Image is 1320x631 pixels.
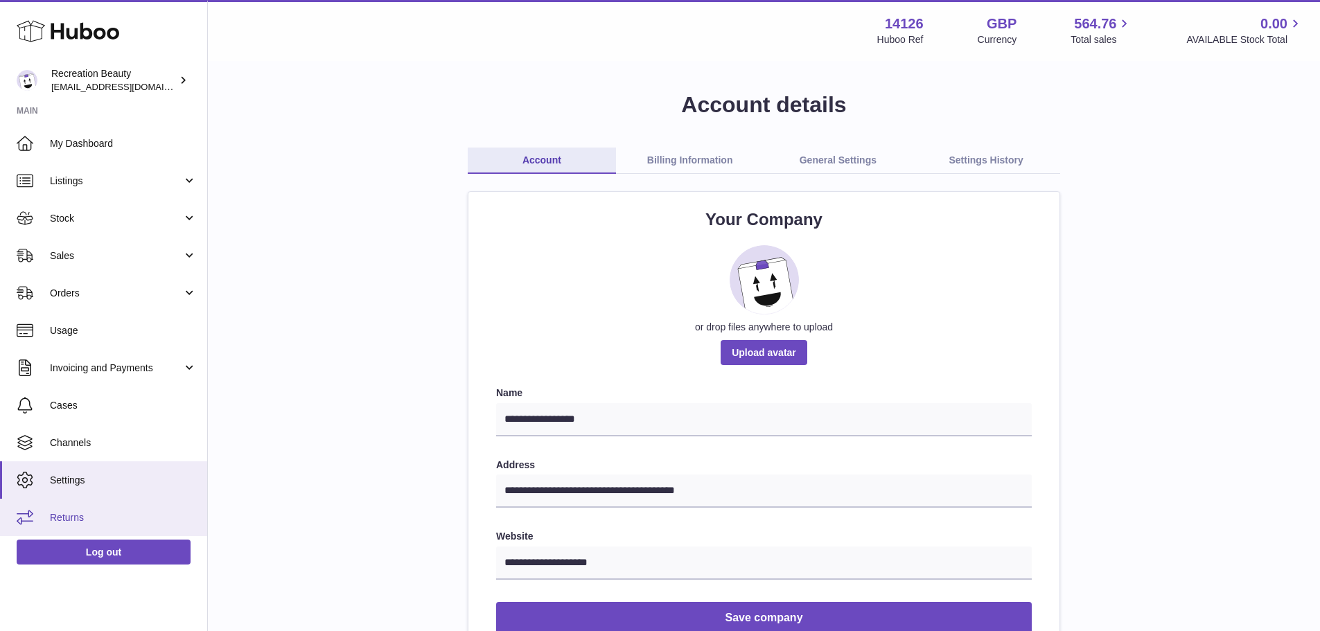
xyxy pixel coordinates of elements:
[1186,15,1303,46] a: 0.00 AVAILABLE Stock Total
[50,511,197,524] span: Returns
[468,148,616,174] a: Account
[50,399,197,412] span: Cases
[764,148,913,174] a: General Settings
[496,530,1032,543] label: Website
[17,70,37,91] img: internalAdmin-14126@internal.huboo.com
[730,245,799,314] img: placeholder_image.svg
[496,321,1032,334] div: or drop files anywhere to upload
[885,15,924,33] strong: 14126
[877,33,924,46] div: Huboo Ref
[496,208,1032,231] h2: Your Company
[912,148,1060,174] a: Settings History
[50,175,182,188] span: Listings
[51,67,176,94] div: Recreation Beauty
[50,324,197,337] span: Usage
[50,212,182,225] span: Stock
[50,249,182,263] span: Sales
[230,90,1298,120] h1: Account details
[496,459,1032,472] label: Address
[1260,15,1287,33] span: 0.00
[496,386,1032,400] label: Name
[51,81,204,92] span: [EMAIL_ADDRESS][DOMAIN_NAME]
[1186,33,1303,46] span: AVAILABLE Stock Total
[50,436,197,450] span: Channels
[978,33,1017,46] div: Currency
[50,474,197,487] span: Settings
[50,362,182,375] span: Invoicing and Payments
[1071,33,1132,46] span: Total sales
[721,340,807,365] span: Upload avatar
[987,15,1017,33] strong: GBP
[616,148,764,174] a: Billing Information
[50,287,182,300] span: Orders
[1071,15,1132,46] a: 564.76 Total sales
[17,540,191,565] a: Log out
[1074,15,1116,33] span: 564.76
[50,137,197,150] span: My Dashboard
